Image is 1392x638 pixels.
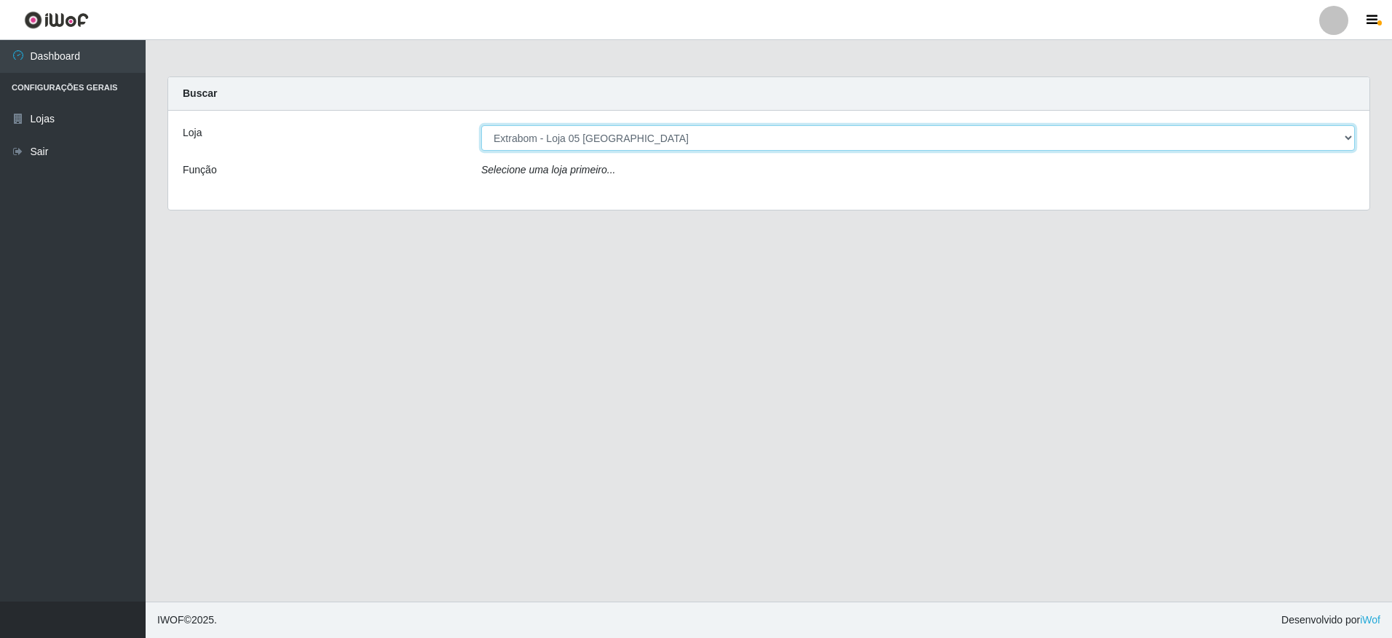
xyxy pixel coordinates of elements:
span: © 2025 . [157,613,217,628]
span: Desenvolvido por [1281,613,1380,628]
label: Função [183,162,217,178]
img: CoreUI Logo [24,11,89,29]
label: Loja [183,125,202,141]
span: IWOF [157,614,184,626]
a: iWof [1360,614,1380,626]
strong: Buscar [183,87,217,99]
i: Selecione uma loja primeiro... [481,164,615,176]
